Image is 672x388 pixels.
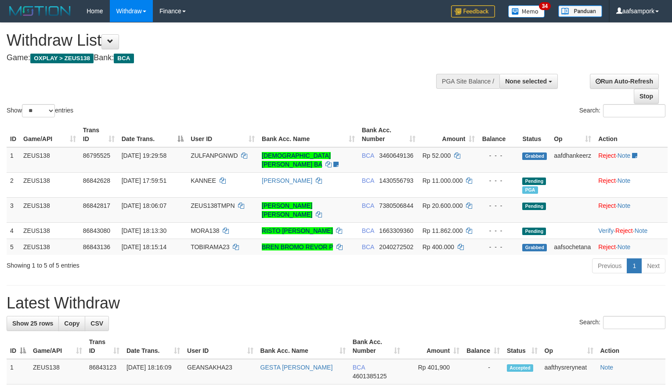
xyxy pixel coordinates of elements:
[362,202,374,209] span: BCA
[64,320,79,327] span: Copy
[590,74,659,89] a: Run Auto-Refresh
[58,316,85,331] a: Copy
[505,78,547,85] span: None selected
[184,334,257,359] th: User ID: activate to sort column ascending
[20,222,79,239] td: ZEUS138
[20,197,79,222] td: ZEUS138
[187,122,258,147] th: User ID: activate to sort column ascending
[508,5,545,18] img: Button%20Memo.svg
[615,227,633,234] a: Reject
[423,177,463,184] span: Rp 11.000.000
[362,177,374,184] span: BCA
[550,147,595,173] td: aafdhankeerz
[423,227,463,234] span: Rp 11.862.000
[463,359,503,384] td: -
[522,203,546,210] span: Pending
[598,202,616,209] a: Reject
[7,359,29,384] td: 1
[603,104,665,117] input: Search:
[539,2,551,10] span: 34
[7,4,73,18] img: MOTION_logo.png
[257,334,349,359] th: Bank Acc. Name: activate to sort column ascending
[379,177,413,184] span: Copy 1430556793 to clipboard
[122,243,166,250] span: [DATE] 18:15:14
[550,239,595,255] td: aafsochetana
[191,243,229,250] span: TOBIRAMA23
[627,258,642,273] a: 1
[379,202,413,209] span: Copy 7380506844 to clipboard
[598,243,616,250] a: Reject
[191,227,219,234] span: MORA138
[436,74,499,89] div: PGA Site Balance /
[595,122,668,147] th: Action
[7,104,73,117] label: Show entries
[118,122,187,147] th: Date Trans.: activate to sort column descending
[114,54,134,63] span: BCA
[598,177,616,184] a: Reject
[541,359,597,384] td: aafthysreryneat
[30,54,94,63] span: OXPLAY > ZEUS138
[541,334,597,359] th: Op: activate to sort column ascending
[618,202,631,209] a: Note
[12,320,53,327] span: Show 25 rows
[379,227,413,234] span: Copy 1663309360 to clipboard
[499,74,558,89] button: None selected
[463,334,503,359] th: Balance: activate to sort column ascending
[123,334,184,359] th: Date Trans.: activate to sort column ascending
[83,202,110,209] span: 86842817
[522,228,546,235] span: Pending
[262,177,312,184] a: [PERSON_NAME]
[478,122,519,147] th: Balance
[123,359,184,384] td: [DATE] 18:16:09
[191,152,238,159] span: ZULFANPGNWD
[122,177,166,184] span: [DATE] 17:59:51
[482,151,515,160] div: - - -
[379,243,413,250] span: Copy 2040272502 to clipboard
[423,202,463,209] span: Rp 20.600.000
[262,152,331,168] a: [DEMOGRAPHIC_DATA][PERSON_NAME] BA
[503,334,541,359] th: Status: activate to sort column ascending
[262,243,333,250] a: BREN BROMO REVOR P
[7,54,439,62] h4: Game: Bank:
[482,201,515,210] div: - - -
[362,227,374,234] span: BCA
[451,5,495,18] img: Feedback.jpg
[618,243,631,250] a: Note
[550,122,595,147] th: Op: activate to sort column ascending
[83,243,110,250] span: 86843136
[595,147,668,173] td: ·
[79,122,118,147] th: Trans ID: activate to sort column ascending
[598,152,616,159] a: Reject
[423,152,451,159] span: Rp 52.000
[482,176,515,185] div: - - -
[262,202,312,218] a: [PERSON_NAME] [PERSON_NAME]
[522,178,546,185] span: Pending
[362,243,374,250] span: BCA
[258,122,358,147] th: Bank Acc. Name: activate to sort column ascending
[29,334,86,359] th: Game/API: activate to sort column ascending
[90,320,103,327] span: CSV
[362,152,374,159] span: BCA
[595,172,668,197] td: ·
[262,227,333,234] a: RISTO [PERSON_NAME]
[618,177,631,184] a: Note
[519,122,550,147] th: Status
[522,244,547,251] span: Grabbed
[7,197,20,222] td: 3
[191,177,216,184] span: KANNEE
[595,197,668,222] td: ·
[191,202,235,209] span: ZEUS138TMPN
[600,364,614,371] a: Note
[20,122,79,147] th: Game/API: activate to sort column ascending
[423,243,454,250] span: Rp 400.000
[86,359,123,384] td: 86843123
[603,316,665,329] input: Search:
[379,152,413,159] span: Copy 3460649136 to clipboard
[595,222,668,239] td: · ·
[595,239,668,255] td: ·
[7,257,274,270] div: Showing 1 to 5 of 5 entries
[641,258,665,273] a: Next
[404,359,463,384] td: Rp 401,900
[122,152,166,159] span: [DATE] 19:29:58
[260,364,333,371] a: GESTA [PERSON_NAME]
